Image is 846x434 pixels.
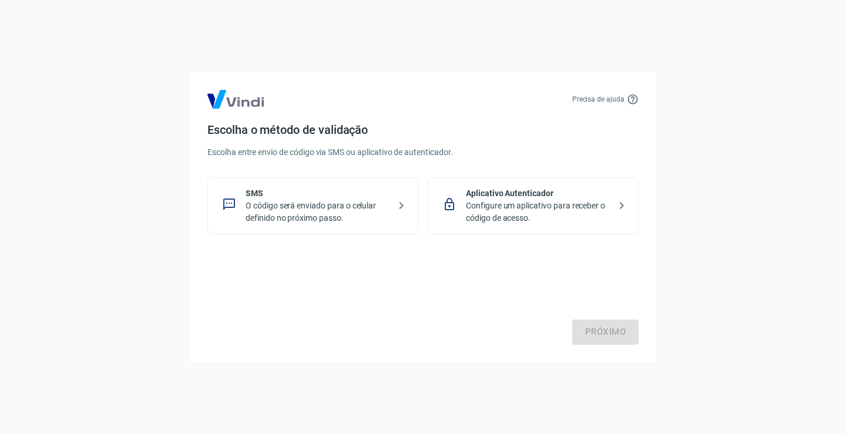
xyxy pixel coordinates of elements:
p: SMS [246,187,390,200]
p: Escolha entre envio de código via SMS ou aplicativo de autenticador. [207,146,639,159]
p: O código será enviado para o celular definido no próximo passo. [246,200,390,224]
div: SMSO código será enviado para o celular definido no próximo passo. [207,177,418,234]
img: Logo Vind [207,90,264,109]
p: Configure um aplicativo para receber o código de acesso. [466,200,610,224]
h4: Escolha o método de validação [207,123,639,137]
p: Aplicativo Autenticador [466,187,610,200]
p: Precisa de ajuda [572,94,625,105]
div: Aplicativo AutenticadorConfigure um aplicativo para receber o código de acesso. [428,177,639,234]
